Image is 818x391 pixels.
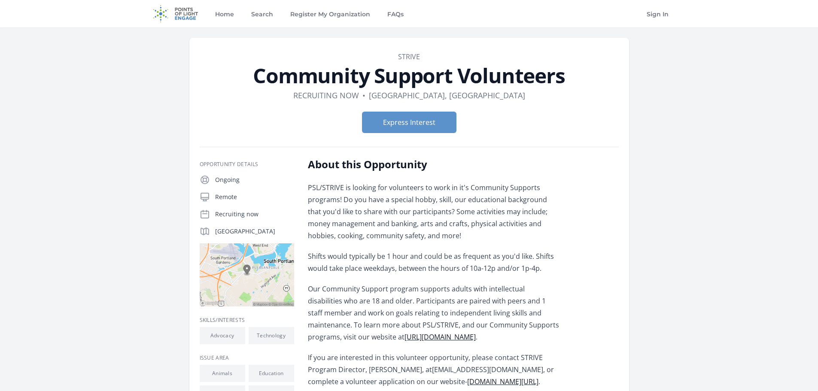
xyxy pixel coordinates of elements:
p: PSL/STRIVE is looking for volunteers to work in it's Community Supports programs! Do you have a s... [308,182,559,242]
a: [URL][DOMAIN_NAME] [404,332,476,342]
p: Our Community Support program supports adults with intellectual disabilities who are 18 and older... [308,283,559,343]
h3: Skills/Interests [200,317,294,324]
h3: Issue area [200,355,294,361]
p: Shifts would typically be 1 hour and could be as frequent as you'd like. Shifts would take place ... [308,250,559,274]
button: Express Interest [362,112,456,133]
h3: Opportunity Details [200,161,294,168]
li: Animals [200,365,245,382]
h2: About this Opportunity [308,158,559,171]
li: Education [249,365,294,382]
p: Ongoing [215,176,294,184]
a: STRIVE [398,52,420,61]
img: Map [200,243,294,306]
li: Advocacy [200,327,245,344]
p: [GEOGRAPHIC_DATA] [215,227,294,236]
div: • [362,89,365,101]
h1: Community Support Volunteers [200,65,619,86]
p: Remote [215,193,294,201]
a: [DOMAIN_NAME][URL] [467,377,538,386]
dd: [GEOGRAPHIC_DATA], [GEOGRAPHIC_DATA] [369,89,525,101]
p: If you are interested in this volunteer opportunity, please contact STRIVE Program Director, [PER... [308,352,559,388]
p: Recruiting now [215,210,294,218]
li: Technology [249,327,294,344]
dd: Recruiting now [293,89,359,101]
